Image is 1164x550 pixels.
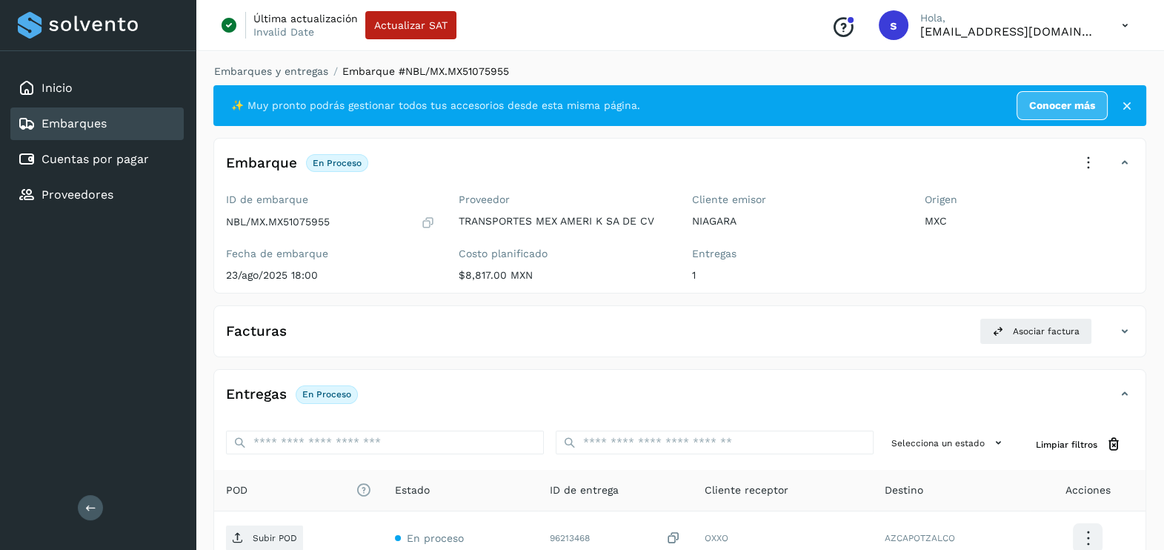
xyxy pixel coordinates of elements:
label: ID de embarque [226,193,435,206]
div: FacturasAsociar factura [214,318,1145,357]
a: Inicio [41,81,73,95]
a: Conocer más [1017,91,1108,120]
span: En proceso [407,532,464,544]
span: Actualizar SAT [374,20,448,30]
h4: Entregas [226,386,287,403]
p: NIAGARA [692,215,901,228]
label: Proveedor [459,193,668,206]
p: 1 [692,269,901,282]
button: Limpiar filtros [1024,431,1134,458]
button: Selecciona un estado [885,431,1012,455]
p: smedina@niagarawater.com [920,24,1098,39]
label: Origen [925,193,1134,206]
div: Cuentas por pagar [10,143,184,176]
div: Embarques [10,107,184,140]
span: Cliente receptor [705,483,788,498]
div: Proveedores [10,179,184,211]
p: Hola, [920,12,1098,24]
span: Asociar factura [1013,325,1080,338]
label: Costo planificado [459,248,668,260]
span: Embarque #NBL/MX.MX51075955 [342,65,509,77]
h4: Facturas [226,323,287,340]
span: Destino [885,483,923,498]
div: EmbarqueEn proceso [214,150,1145,188]
label: Cliente emisor [692,193,901,206]
a: Proveedores [41,188,113,202]
div: Inicio [10,72,184,105]
div: 96213468 [550,531,681,546]
label: Entregas [692,248,901,260]
p: En proceso [302,389,351,400]
span: Estado [395,483,430,498]
label: Fecha de embarque [226,248,435,260]
button: Actualizar SAT [365,11,456,39]
span: ID de entrega [550,483,619,498]
p: Invalid Date [253,25,314,39]
span: POD [226,483,371,498]
p: TRANSPORTES MEX AMERI K SA DE CV [459,215,668,228]
p: MXC [925,215,1134,228]
p: 23/ago/2025 18:00 [226,269,435,282]
nav: breadcrumb [213,64,1146,79]
span: Limpiar filtros [1036,438,1097,451]
p: $8,817.00 MXN [459,269,668,282]
p: Última actualización [253,12,358,25]
p: En proceso [313,158,362,168]
div: EntregasEn proceso [214,382,1145,419]
button: Asociar factura [980,318,1092,345]
span: ✨ Muy pronto podrás gestionar todos tus accesorios desde esta misma página. [231,98,640,113]
span: Acciones [1065,483,1111,498]
a: Embarques [41,116,107,130]
p: Subir POD [253,533,297,543]
h4: Embarque [226,155,297,172]
a: Embarques y entregas [214,65,328,77]
a: Cuentas por pagar [41,152,149,166]
p: NBL/MX.MX51075955 [226,216,330,228]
